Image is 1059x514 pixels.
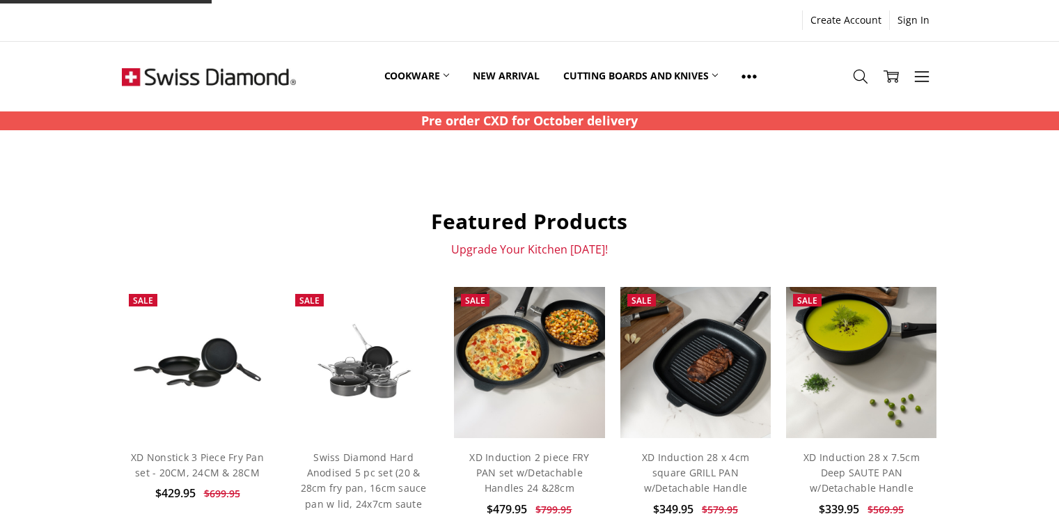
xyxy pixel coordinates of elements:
[288,287,439,437] a: Swiss Diamond Hard Anodised 5 pc set (20 & 28cm fry pan, 16cm sauce pan w lid, 24x7cm saute pan w...
[421,112,638,129] strong: Pre order CXD for October delivery
[642,451,749,495] a: XD Induction 28 x 4cm square GRILL PAN w/Detachable Handle
[454,287,604,437] img: XD Induction 2 piece FRY PAN set w/Detachable Handles 24 &28cm
[551,45,730,107] a: Cutting boards and knives
[133,295,153,306] span: Sale
[122,242,936,256] p: Upgrade Your Kitchen [DATE]!
[131,451,264,479] a: XD Nonstick 3 Piece Fry Pan set - 20CM, 24CM & 28CM
[465,295,485,306] span: Sale
[299,295,320,306] span: Sale
[786,287,936,437] img: XD Induction 28 x 7.5cm Deep SAUTE PAN w/Detachable Handle
[461,45,551,107] a: New arrival
[620,287,771,437] img: XD Induction 28 x 4cm square GRILL PAN w/Detachable Handle
[803,451,920,495] a: XD Induction 28 x 7.5cm Deep SAUTE PAN w/Detachable Handle
[797,295,817,306] span: Sale
[372,45,462,107] a: Cookware
[122,325,272,400] img: XD Nonstick 3 Piece Fry Pan set - 20CM, 24CM & 28CM
[155,485,196,501] span: $429.95
[469,451,589,495] a: XD Induction 2 piece FRY PAN set w/Detachable Handles 24 &28cm
[890,10,937,30] a: Sign In
[632,295,652,306] span: Sale
[122,42,296,111] img: Free Shipping On Every Order
[122,208,936,235] h2: Featured Products
[204,487,240,500] span: $699.95
[803,10,889,30] a: Create Account
[730,45,769,108] a: Show All
[288,312,439,414] img: Swiss Diamond Hard Anodised 5 pc set (20 & 28cm fry pan, 16cm sauce pan w lid, 24x7cm saute pan w...
[122,287,272,437] a: XD Nonstick 3 Piece Fry Pan set - 20CM, 24CM & 28CM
